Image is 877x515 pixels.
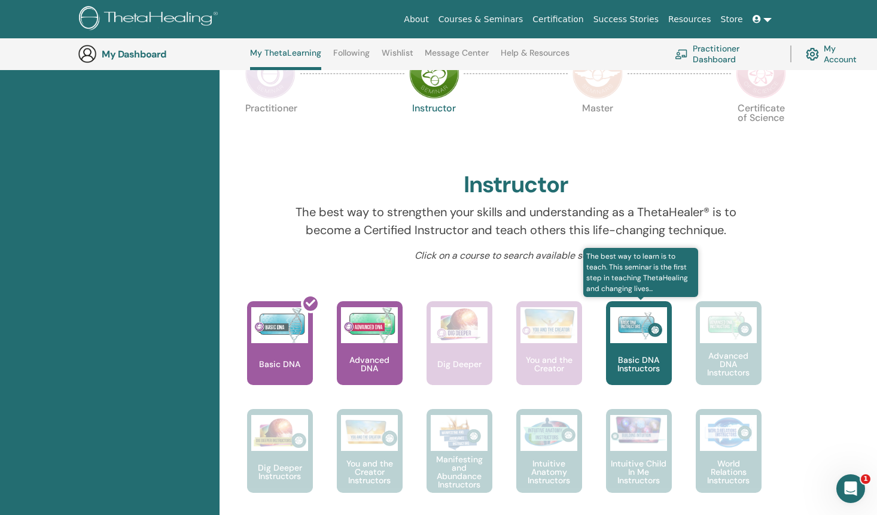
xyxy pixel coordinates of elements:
img: chalkboard-teacher.svg [675,49,688,59]
img: Dig Deeper Instructors [251,415,308,451]
img: Practitioner [245,49,296,99]
p: Basic DNA Instructors [606,356,672,372]
a: Practitioner Dashboard [675,41,776,67]
a: About [399,8,433,31]
a: Resources [663,8,716,31]
p: Master [573,104,623,154]
img: Dig Deeper [431,307,488,343]
p: Intuitive Anatomy Instructors [516,459,582,484]
img: Basic DNA Instructors [610,307,667,343]
a: The best way to learn is to teach. This seminar is the first step in teaching ThetaHealing and ch... [606,301,672,409]
p: You and the Creator [516,356,582,372]
img: Certificate of Science [736,49,786,99]
a: Advanced DNA Instructors Advanced DNA Instructors [696,301,762,409]
a: My Account [806,41,866,67]
a: Help & Resources [501,48,570,67]
p: Advanced DNA Instructors [696,352,762,377]
p: Dig Deeper [433,360,486,368]
img: logo.png [79,6,222,33]
img: You and the Creator [520,307,577,340]
p: Intuitive Child In Me Instructors [606,459,672,484]
p: Advanced DNA [337,356,403,372]
h2: Instructor [464,171,568,199]
img: Advanced DNA [341,307,398,343]
a: Store [716,8,748,31]
img: Instructor [409,49,459,99]
p: Manifesting and Abundance Instructors [427,455,492,489]
a: Advanced DNA Advanced DNA [337,301,403,409]
h3: My Dashboard [102,49,221,60]
a: Certification [528,8,588,31]
img: You and the Creator Instructors [341,415,398,451]
span: The best way to learn is to teach. This seminar is the first step in teaching ThetaHealing and ch... [583,248,699,297]
a: Courses & Seminars [434,8,528,31]
img: generic-user-icon.jpg [78,44,97,63]
img: World Relations Instructors [700,415,757,451]
img: Manifesting and Abundance Instructors [431,415,488,451]
p: The best way to strengthen your skills and understanding as a ThetaHealer® is to become a Certifi... [288,203,744,239]
p: You and the Creator Instructors [337,459,403,484]
p: World Relations Instructors [696,459,762,484]
img: Basic DNA [251,307,308,343]
p: Practitioner [245,104,296,154]
img: cog.svg [806,45,819,63]
img: Intuitive Anatomy Instructors [520,415,577,451]
span: 1 [861,474,870,484]
img: Advanced DNA Instructors [700,307,757,343]
a: Wishlist [382,48,413,67]
p: Instructor [409,104,459,154]
a: Message Center [425,48,489,67]
iframe: Intercom live chat [836,474,865,503]
p: Dig Deeper Instructors [247,463,313,480]
a: You and the Creator You and the Creator [516,301,582,409]
a: Basic DNA Basic DNA [247,301,313,409]
img: Master [573,49,623,99]
a: Following [333,48,370,67]
a: My ThetaLearning [250,48,321,70]
p: Click on a course to search available seminars [288,249,744,263]
a: Success Stories [589,8,663,31]
p: Certificate of Science [736,104,786,154]
img: Intuitive Child In Me Instructors [610,415,667,444]
a: Dig Deeper Dig Deeper [427,301,492,409]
